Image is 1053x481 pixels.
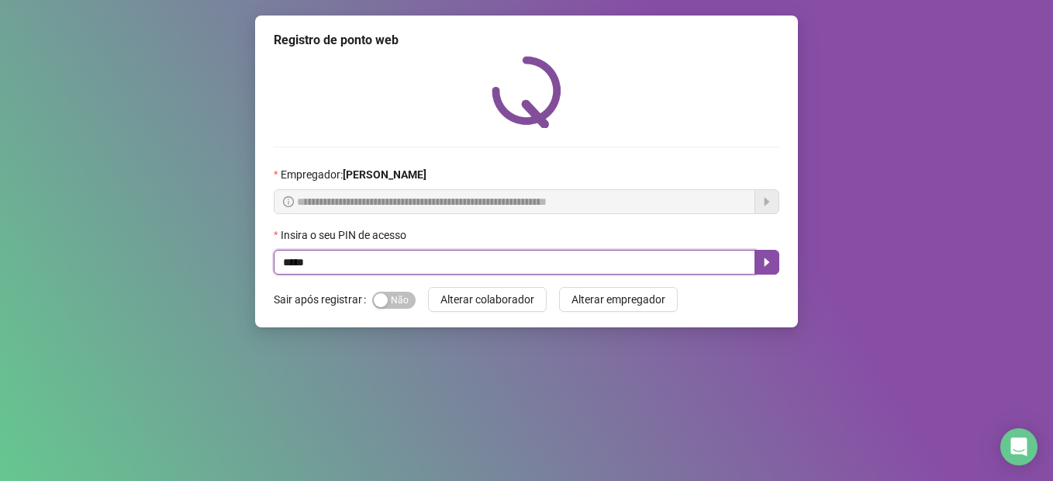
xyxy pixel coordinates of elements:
button: Alterar colaborador [428,287,547,312]
span: info-circle [283,196,294,207]
span: Alterar empregador [571,291,665,308]
label: Sair após registrar [274,287,372,312]
div: Open Intercom Messenger [1000,428,1037,465]
img: QRPoint [492,56,561,128]
span: Alterar colaborador [440,291,534,308]
label: Insira o seu PIN de acesso [274,227,416,244]
strong: [PERSON_NAME] [343,168,426,181]
span: caret-right [761,256,773,268]
span: Empregador : [281,166,426,183]
button: Alterar empregador [559,287,678,312]
div: Registro de ponto web [274,31,779,50]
